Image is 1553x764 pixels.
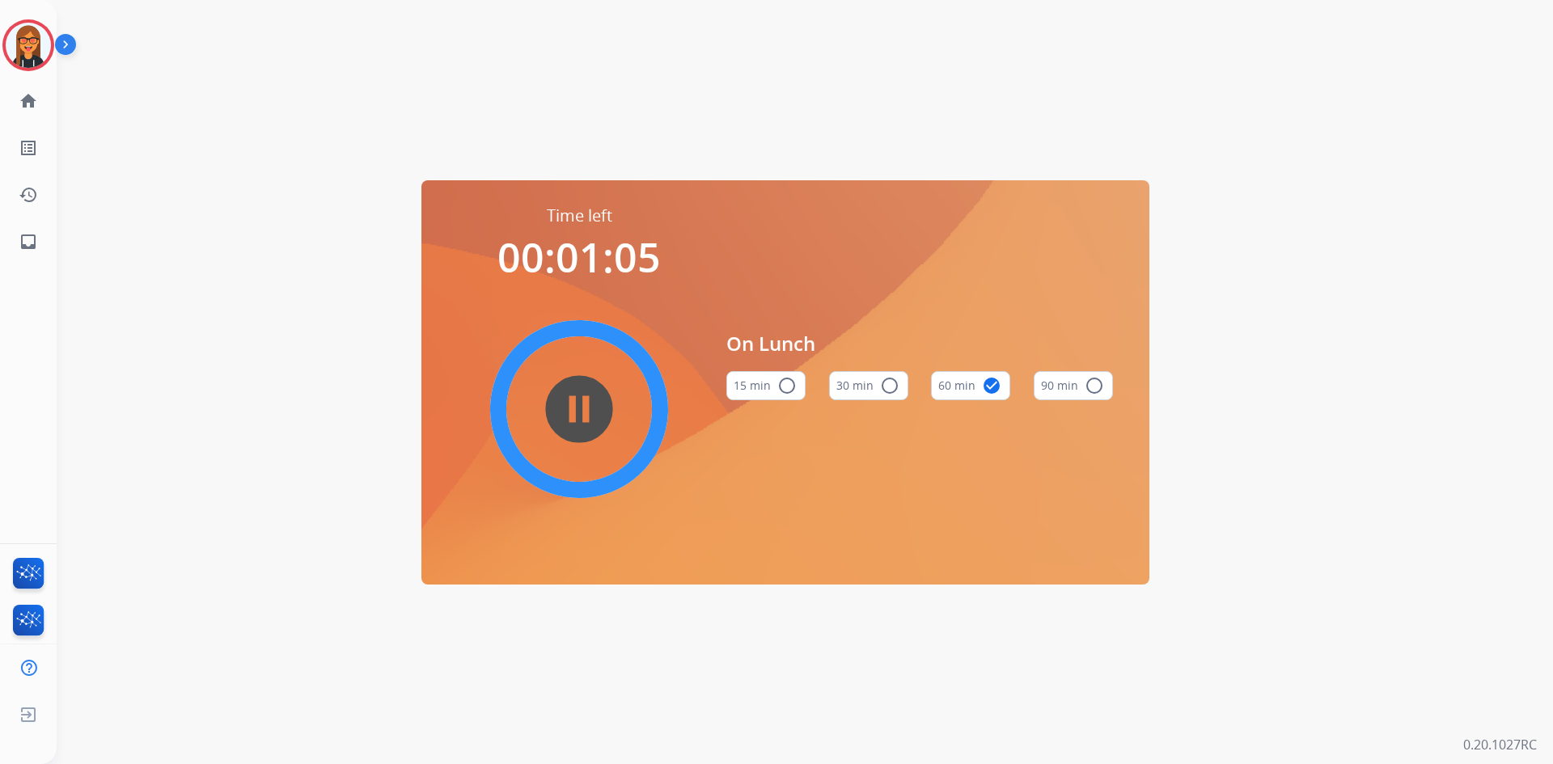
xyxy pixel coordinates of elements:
span: Time left [547,205,612,227]
button: 30 min [829,371,908,400]
mat-icon: radio_button_unchecked [777,376,797,395]
mat-icon: list_alt [19,138,38,158]
button: 60 min [931,371,1010,400]
mat-icon: inbox [19,232,38,251]
mat-icon: pause_circle_filled [569,399,589,419]
mat-icon: radio_button_unchecked [1085,376,1104,395]
span: 00:01:05 [497,230,661,285]
mat-icon: home [19,91,38,111]
span: On Lunch [726,329,1113,358]
mat-icon: check_circle [982,376,1001,395]
p: 0.20.1027RC [1463,735,1537,754]
button: 90 min [1034,371,1113,400]
img: avatar [6,23,51,68]
button: 15 min [726,371,806,400]
mat-icon: radio_button_unchecked [880,376,899,395]
mat-icon: history [19,185,38,205]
